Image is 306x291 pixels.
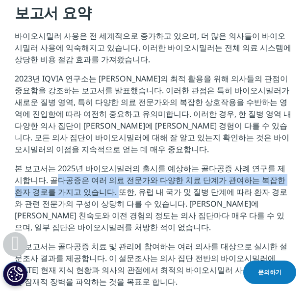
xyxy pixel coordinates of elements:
button: 쿠키 설정 [3,262,27,286]
font: 보고서 요약 [15,2,91,23]
font: 2023년 IQVIA 연구소는 [PERSON_NAME]의 최적 활용을 위해 의사들의 관점이 중요함을 강조하는 보고서를 발표했습니다. 이러한 관점은 특히 바이오시밀러가 새로운 ... [15,73,291,155]
a: 문의하기 [243,261,296,284]
font: 이 보고서는 골다공증 치료 및 관리에 참여하는 여러 의사를 대상으로 실시한 설문조사 결과를 제공합니다. 이 설문조사는 의사 집단 전반의 바이오시밀러에 [DATE] 현재 지식 ... [15,241,287,287]
font: 본 보고서는 2025년 바이오시밀러의 출시를 예상하는 골다공증 사례 연구를 제시합니다. 골다공증은 여러 의료 전문가와 다양한 치료 단계가 관여하는 복잡한 환자 경로를 가지고 ... [15,163,287,233]
font: 문의하기 [258,268,281,276]
font: 바이오시밀러 사용은 전 세계적으로 증가하고 있으며, 더 많은 의사들이 바이오시밀러 사용에 익숙해지고 있습니다. 이러한 바이오시밀러는 전체 의료 시스템에 상당한 비용 절감 효과... [15,30,291,65]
